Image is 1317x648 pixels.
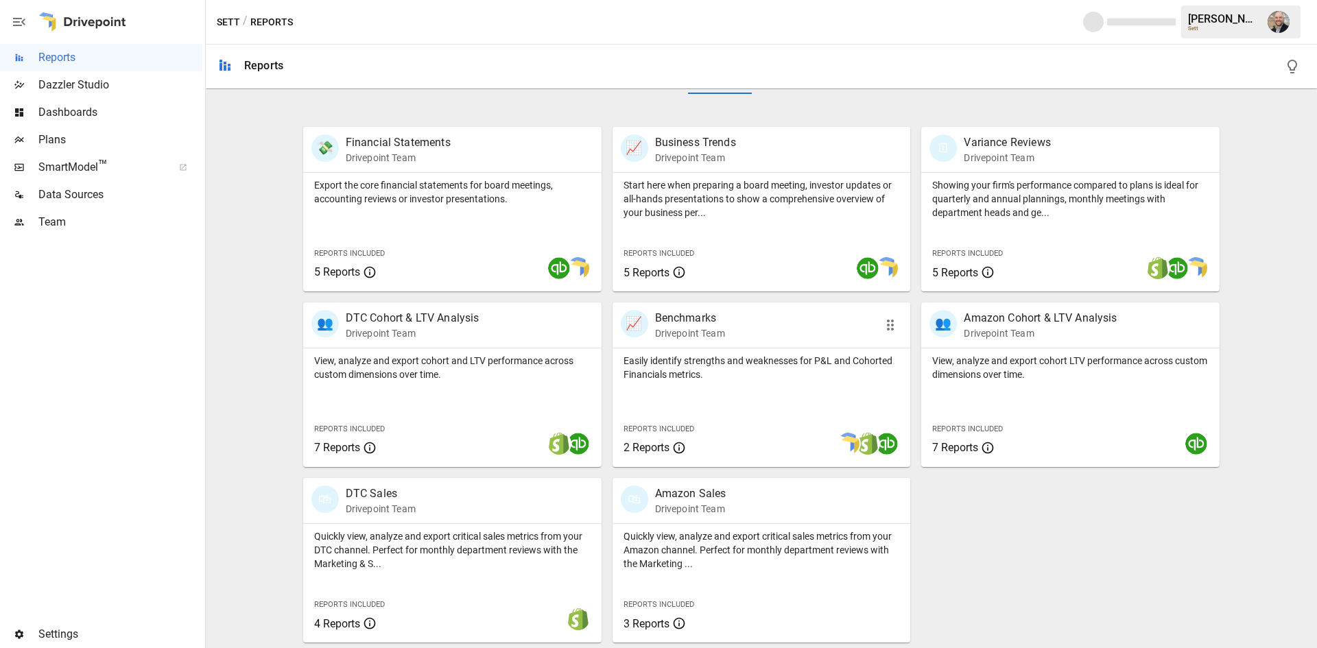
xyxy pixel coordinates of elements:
[38,187,202,203] span: Data Sources
[567,257,589,279] img: smart model
[311,134,339,162] div: 💸
[838,433,859,455] img: smart model
[876,257,898,279] img: smart model
[311,485,339,513] div: 🛍
[314,600,385,609] span: Reports Included
[38,132,202,148] span: Plans
[964,326,1117,340] p: Drivepoint Team
[624,617,669,630] span: 3 Reports
[346,310,479,326] p: DTC Cohort & LTV Analysis
[567,433,589,455] img: quickbooks
[857,257,879,279] img: quickbooks
[38,626,202,643] span: Settings
[1188,12,1259,25] div: [PERSON_NAME]
[548,433,570,455] img: shopify
[38,214,202,230] span: Team
[621,134,648,162] div: 📈
[624,354,900,381] p: Easily identify strengths and weaknesses for P&L and Cohorted Financials metrics.
[932,354,1209,381] p: View, analyze and export cohort LTV performance across custom dimensions over time.
[624,529,900,571] p: Quickly view, analyze and export critical sales metrics from your Amazon channel. Perfect for mon...
[624,178,900,219] p: Start here when preparing a board meeting, investor updates or all-hands presentations to show a ...
[964,151,1050,165] p: Drivepoint Team
[929,134,957,162] div: 🗓
[38,104,202,121] span: Dashboards
[857,433,879,455] img: shopify
[98,157,108,174] span: ™
[624,424,694,433] span: Reports Included
[876,433,898,455] img: quickbooks
[964,310,1117,326] p: Amazon Cohort & LTV Analysis
[346,326,479,340] p: Drivepoint Team
[964,134,1050,151] p: Variance Reviews
[1185,433,1207,455] img: quickbooks
[932,266,978,279] span: 5 Reports
[624,249,694,258] span: Reports Included
[314,617,360,630] span: 4 Reports
[314,249,385,258] span: Reports Included
[1268,11,1290,33] img: Dustin Jacobson
[624,600,694,609] span: Reports Included
[1185,257,1207,279] img: smart model
[346,134,451,151] p: Financial Statements
[624,441,669,454] span: 2 Reports
[314,265,360,278] span: 5 Reports
[932,424,1003,433] span: Reports Included
[314,441,360,454] span: 7 Reports
[243,14,248,31] div: /
[621,485,648,513] div: 🛍
[314,424,385,433] span: Reports Included
[1166,257,1188,279] img: quickbooks
[655,310,725,326] p: Benchmarks
[311,310,339,337] div: 👥
[1188,25,1259,32] div: Sett
[932,249,1003,258] span: Reports Included
[655,326,725,340] p: Drivepoint Team
[932,441,978,454] span: 7 Reports
[314,529,591,571] p: Quickly view, analyze and export critical sales metrics from your DTC channel. Perfect for monthl...
[244,59,283,72] div: Reports
[548,257,570,279] img: quickbooks
[567,608,589,630] img: shopify
[929,310,957,337] div: 👥
[314,354,591,381] p: View, analyze and export cohort and LTV performance across custom dimensions over time.
[932,178,1209,219] p: Showing your firm's performance compared to plans is ideal for quarterly and annual plannings, mo...
[624,266,669,279] span: 5 Reports
[655,134,736,151] p: Business Trends
[655,485,726,502] p: Amazon Sales
[621,310,648,337] div: 📈
[655,151,736,165] p: Drivepoint Team
[346,151,451,165] p: Drivepoint Team
[346,485,416,502] p: DTC Sales
[1259,3,1298,41] button: Dustin Jacobson
[346,502,416,516] p: Drivepoint Team
[314,178,591,206] p: Export the core financial statements for board meetings, accounting reviews or investor presentat...
[38,159,164,176] span: SmartModel
[655,502,726,516] p: Drivepoint Team
[217,14,240,31] button: Sett
[38,49,202,66] span: Reports
[1147,257,1169,279] img: shopify
[38,77,202,93] span: Dazzler Studio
